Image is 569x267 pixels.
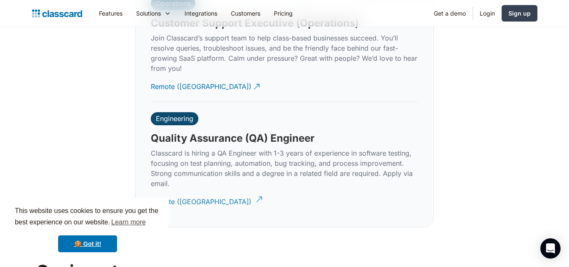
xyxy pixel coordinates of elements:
[151,132,315,145] h3: Quality Assurance (QA) Engineer
[151,148,418,189] p: Classcard is hiring a QA Engineer with 1-3 years of experience in software testing, focusing on t...
[58,235,117,252] a: dismiss cookie message
[15,206,160,229] span: This website uses cookies to ensure you get the best experience on our website.
[151,190,261,213] a: Remote ([GEOGRAPHIC_DATA])
[136,9,161,18] div: Solutions
[540,238,561,259] div: Open Intercom Messenger
[151,33,418,73] p: Join Classcard’s support team to help class-based businesses succeed. You’ll resolve queries, tro...
[178,4,224,23] a: Integrations
[224,4,267,23] a: Customers
[473,4,502,23] a: Login
[508,9,531,18] div: Sign up
[156,114,193,123] div: Engineering
[7,198,168,260] div: cookieconsent
[110,216,147,229] a: learn more about cookies
[92,4,129,23] a: Features
[151,190,251,207] div: Remote ([GEOGRAPHIC_DATA])
[151,75,261,98] a: Remote ([GEOGRAPHIC_DATA])
[129,4,178,23] div: Solutions
[151,75,251,92] div: Remote ([GEOGRAPHIC_DATA])
[267,4,299,23] a: Pricing
[502,5,537,22] a: Sign up
[32,8,82,19] a: home
[427,4,473,23] a: Get a demo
